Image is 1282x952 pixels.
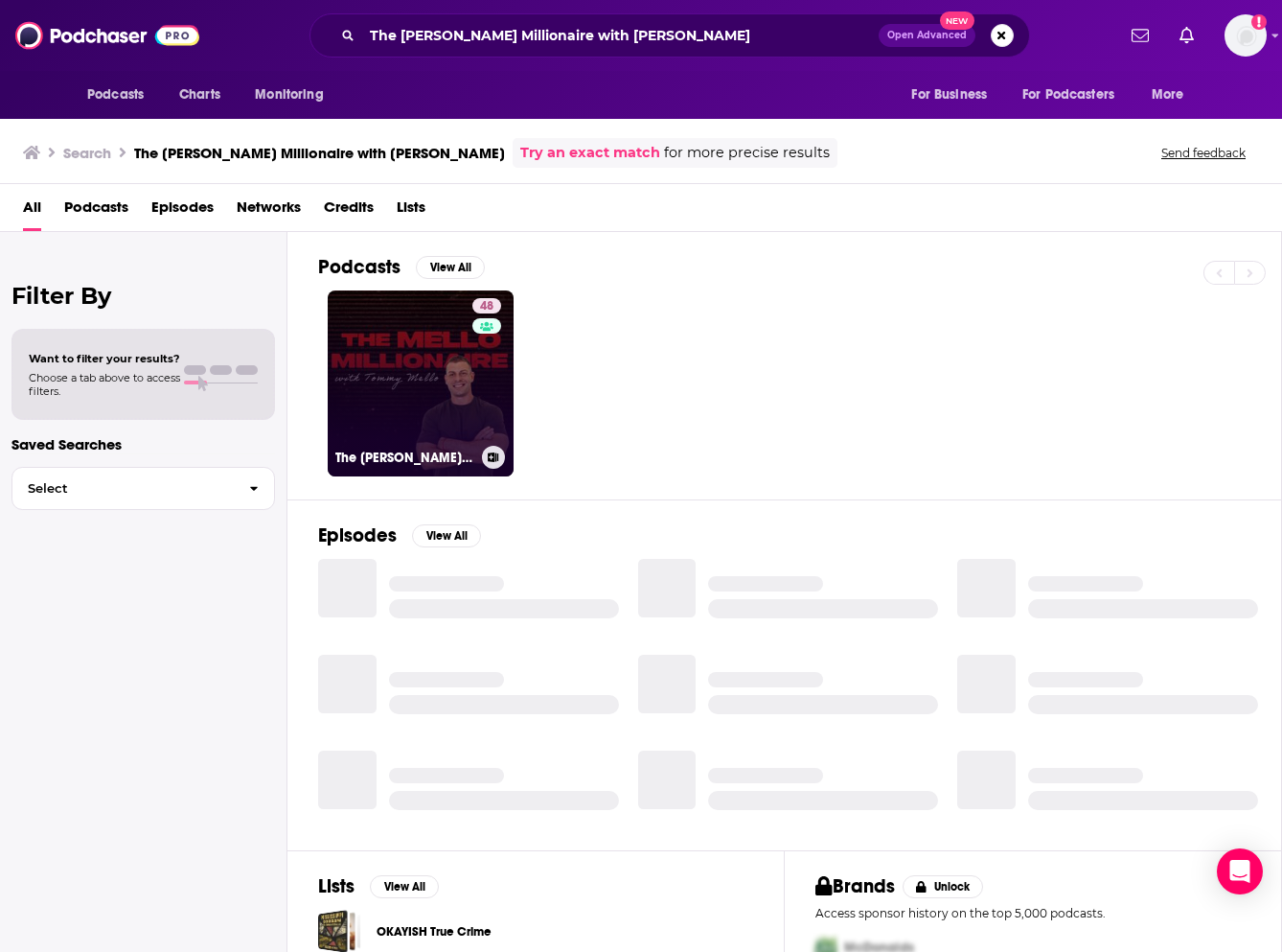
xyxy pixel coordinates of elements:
button: Show profile menu [1225,14,1267,57]
a: Charts [167,77,232,113]
button: Send feedback [1156,145,1251,161]
a: Podcasts [64,192,128,231]
p: Access sponsor history on the top 5,000 podcasts. [815,906,1250,920]
h3: The [PERSON_NAME] Millionaire with [PERSON_NAME] [134,144,505,162]
span: Monitoring [255,81,323,108]
a: 48The [PERSON_NAME] Millionaire with [PERSON_NAME] [328,290,514,476]
span: New [940,12,974,30]
img: Podchaser - Follow, Share and Rate Podcasts [15,17,199,54]
span: For Business [911,81,987,108]
span: Charts [179,81,220,108]
button: View All [370,875,439,898]
h2: Brands [815,874,895,898]
span: For Podcasters [1022,81,1114,108]
span: More [1152,81,1184,108]
h2: Filter By [11,282,275,310]
button: open menu [1138,77,1208,113]
div: Open Intercom Messenger [1217,848,1263,894]
span: Podcasts [87,81,144,108]
span: Want to filter your results? [29,352,180,365]
span: for more precise results [664,142,830,164]
a: Try an exact match [520,142,660,164]
p: Saved Searches [11,435,275,453]
a: 48 [472,298,501,313]
button: open menu [1010,77,1142,113]
input: Search podcasts, credits, & more... [362,20,879,51]
button: View All [412,524,481,547]
a: EpisodesView All [318,523,481,547]
span: Logged in as aweed [1225,14,1267,57]
h2: Lists [318,874,355,898]
span: Open Advanced [887,31,967,40]
button: open menu [74,77,169,113]
a: Credits [324,192,374,231]
a: Show notifications dropdown [1172,19,1202,52]
svg: Add a profile image [1251,14,1267,30]
a: Show notifications dropdown [1124,19,1156,52]
a: Networks [237,192,301,231]
button: Select [11,467,275,510]
h2: Podcasts [318,255,401,279]
a: ListsView All [318,874,439,898]
h3: The [PERSON_NAME] Millionaire with [PERSON_NAME] [335,450,474,466]
a: PodcastsView All [318,255,485,279]
button: View All [416,256,485,279]
span: Select [12,482,234,495]
h3: Search [63,144,111,162]
a: OKAYISH True Crime [377,921,492,942]
a: Lists [397,192,425,231]
span: Choose a tab above to access filters. [29,371,180,398]
h2: Episodes [318,523,397,547]
span: 48 [480,297,493,316]
div: Search podcasts, credits, & more... [309,13,1030,58]
a: Episodes [151,192,214,231]
button: open menu [241,77,348,113]
button: open menu [898,77,1011,113]
button: Unlock [903,875,984,898]
button: Open AdvancedNew [879,24,975,47]
img: User Profile [1225,14,1267,57]
a: All [23,192,41,231]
